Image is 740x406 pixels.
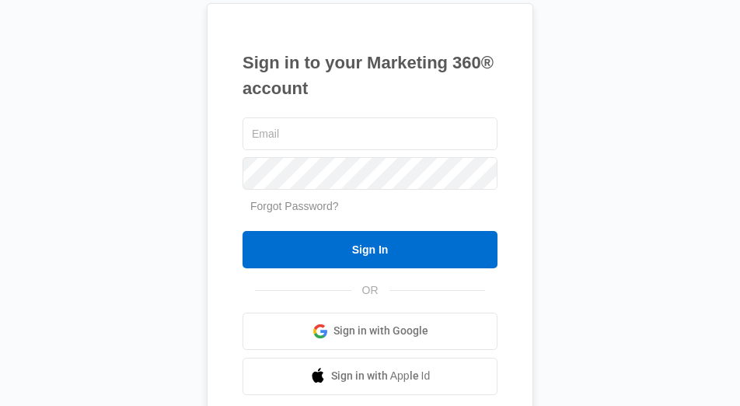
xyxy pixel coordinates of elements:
a: Sign in with Google [243,313,497,350]
span: Sign in with Apple Id [331,368,431,384]
a: Forgot Password? [250,200,339,212]
h1: Sign in to your Marketing 360® account [243,50,497,101]
input: Email [243,117,497,150]
a: Sign in with Apple Id [243,358,497,395]
span: Sign in with Google [333,323,428,339]
span: OR [351,282,389,299]
input: Sign In [243,231,497,268]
